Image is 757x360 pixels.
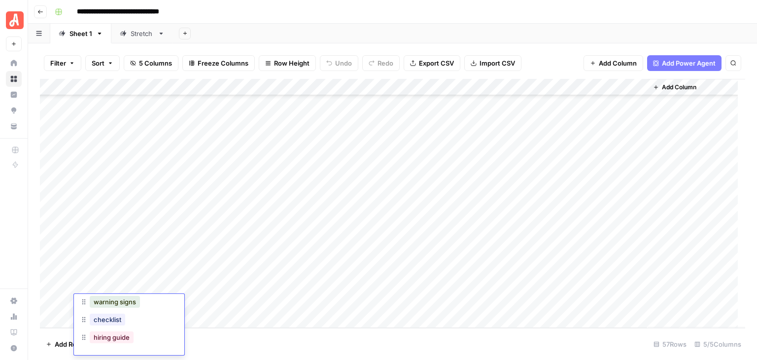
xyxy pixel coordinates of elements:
[6,103,22,118] a: Opportunities
[124,55,178,71] button: 5 Columns
[6,340,22,356] button: Help + Support
[480,58,515,68] span: Import CSV
[131,29,154,38] div: Stretch
[55,339,82,349] span: Add Row
[44,55,81,71] button: Filter
[335,58,352,68] span: Undo
[647,55,722,71] button: Add Power Agent
[6,293,22,309] a: Settings
[90,331,134,343] button: hiring guide
[85,55,120,71] button: Sort
[92,58,104,68] span: Sort
[690,336,745,352] div: 5/5 Columns
[80,294,178,312] div: warning signs
[662,58,716,68] span: Add Power Agent
[6,309,22,324] a: Usage
[6,11,24,29] img: Angi Logo
[40,336,88,352] button: Add Row
[662,83,696,92] span: Add Column
[50,24,111,43] a: Sheet 1
[320,55,358,71] button: Undo
[464,55,521,71] button: Import CSV
[90,296,140,308] button: warning signs
[584,55,643,71] button: Add Column
[6,87,22,103] a: Insights
[198,58,248,68] span: Freeze Columns
[6,55,22,71] a: Home
[69,29,92,38] div: Sheet 1
[50,58,66,68] span: Filter
[6,71,22,87] a: Browse
[6,118,22,134] a: Your Data
[599,58,637,68] span: Add Column
[649,81,700,94] button: Add Column
[80,312,178,329] div: checklist
[362,55,400,71] button: Redo
[259,55,316,71] button: Row Height
[139,58,172,68] span: 5 Columns
[6,324,22,340] a: Learning Hub
[378,58,393,68] span: Redo
[182,55,255,71] button: Freeze Columns
[404,55,460,71] button: Export CSV
[274,58,310,68] span: Row Height
[650,336,690,352] div: 57 Rows
[419,58,454,68] span: Export CSV
[80,329,178,347] div: hiring guide
[90,314,125,325] button: checklist
[6,8,22,33] button: Workspace: Angi
[111,24,173,43] a: Stretch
